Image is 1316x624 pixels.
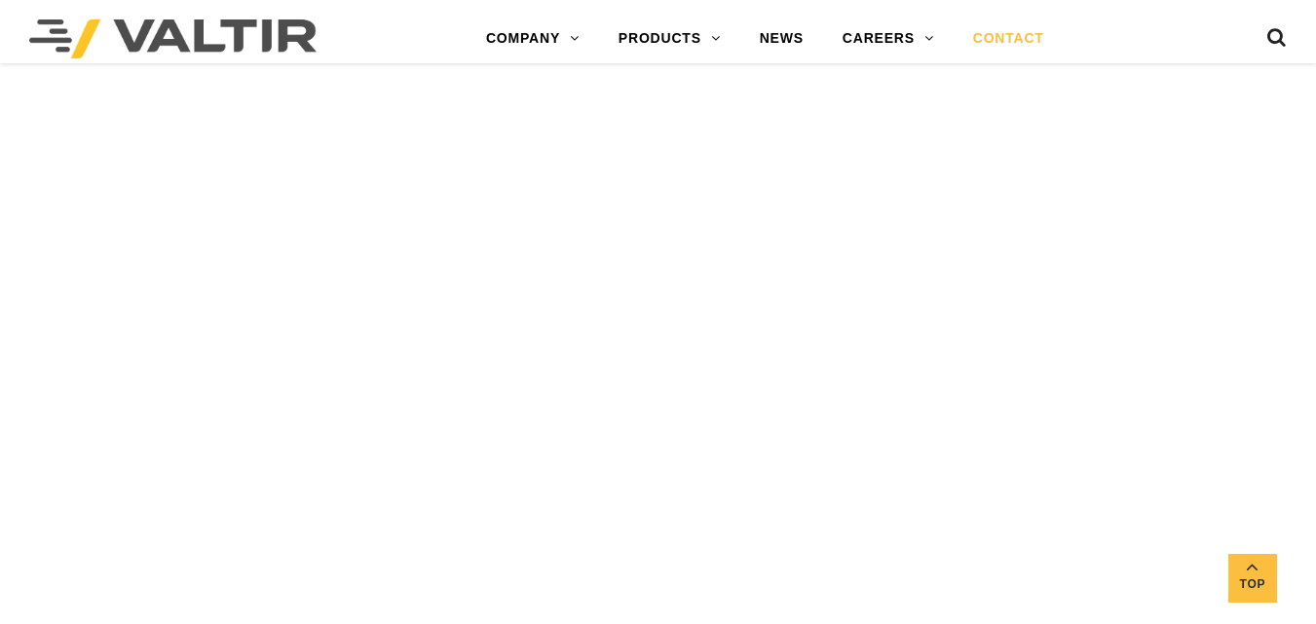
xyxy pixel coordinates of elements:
a: CAREERS [823,19,954,58]
a: Top [1228,554,1277,603]
a: PRODUCTS [599,19,740,58]
img: Valtir [29,19,317,58]
a: NEWS [740,19,823,58]
a: CONTACT [954,19,1064,58]
a: COMPANY [467,19,599,58]
span: Top [1228,573,1277,596]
